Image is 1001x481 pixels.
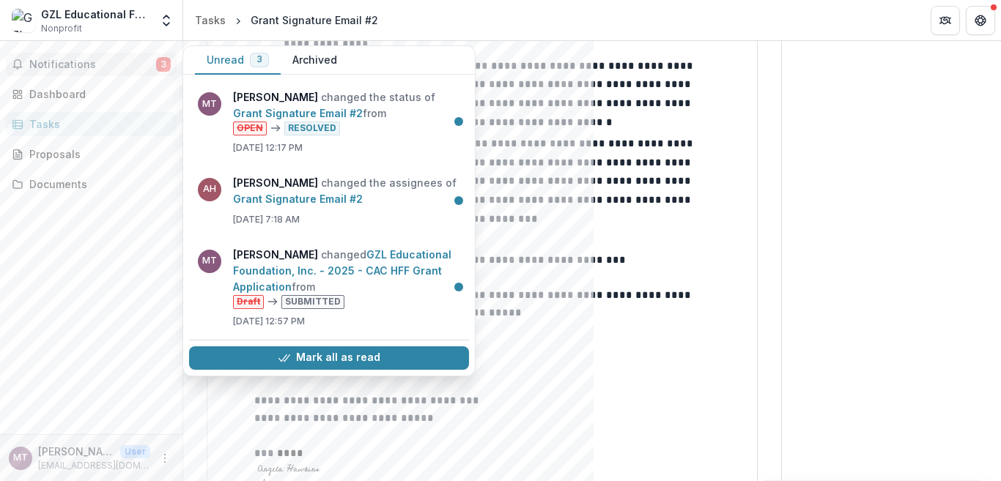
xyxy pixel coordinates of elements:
[38,444,114,459] p: [PERSON_NAME]
[251,12,378,28] div: Grant Signature Email #2
[931,6,960,35] button: Partners
[13,453,28,463] div: Maurice Taylor
[233,175,460,207] p: changed the assignees of
[38,459,150,472] p: [EMAIL_ADDRESS][DOMAIN_NAME]
[156,57,171,72] span: 3
[120,445,150,458] p: User
[281,46,349,75] button: Archived
[6,112,177,136] a: Tasks
[6,82,177,106] a: Dashboard
[233,193,363,205] a: Grant Signature Email #2
[41,7,150,22] div: GZL Educational Foundation, Inc.
[12,9,35,32] img: GZL Educational Foundation, Inc.
[6,172,177,196] a: Documents
[233,89,460,135] p: changed the status of from
[29,146,165,162] div: Proposals
[6,53,177,76] button: Notifications3
[195,46,281,75] button: Unread
[156,450,174,467] button: More
[189,10,232,31] a: Tasks
[29,59,156,71] span: Notifications
[6,142,177,166] a: Proposals
[189,346,469,370] button: Mark all as read
[966,6,995,35] button: Get Help
[189,10,384,31] nav: breadcrumb
[29,116,165,132] div: Tasks
[156,6,177,35] button: Open entity switcher
[233,107,363,119] a: Grant Signature Email #2
[233,247,460,309] p: changed from
[41,22,82,35] span: Nonprofit
[29,86,165,102] div: Dashboard
[233,248,451,293] a: GZL Educational Foundation, Inc. - 2025 - CAC HFF Grant Application
[256,54,262,64] span: 3
[195,12,226,28] div: Tasks
[29,176,165,192] div: Documents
